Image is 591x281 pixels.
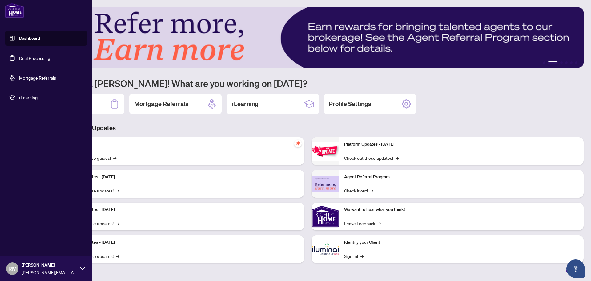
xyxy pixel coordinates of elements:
span: [PERSON_NAME][EMAIL_ADDRESS][PERSON_NAME][DOMAIN_NAME] [22,269,77,276]
span: pushpin [294,140,302,147]
span: → [378,220,381,227]
p: Platform Updates - [DATE] [65,174,299,180]
h1: Welcome back [PERSON_NAME]! What are you working on [DATE]? [32,77,584,89]
a: Sign In!→ [344,253,364,259]
button: 2 [548,61,558,64]
img: Identify your Client [312,235,339,263]
p: Platform Updates - [DATE] [65,239,299,246]
img: Platform Updates - June 23, 2025 [312,142,339,161]
button: 3 [560,61,563,64]
button: 4 [565,61,568,64]
img: Agent Referral Program [312,176,339,192]
button: Open asap [566,259,585,278]
h2: Profile Settings [329,100,371,108]
a: Check it out!→ [344,187,373,194]
a: Deal Processing [19,55,50,61]
h3: Brokerage & Industry Updates [32,124,584,132]
a: Leave Feedback→ [344,220,381,227]
button: 6 [575,61,577,64]
a: Mortgage Referrals [19,75,56,81]
h2: rLearning [231,100,259,108]
span: → [113,155,116,161]
span: rLearning [19,94,83,101]
img: Slide 1 [32,7,584,68]
a: Check out these updates!→ [344,155,399,161]
span: → [116,220,119,227]
img: logo [5,3,24,18]
p: Platform Updates - [DATE] [344,141,579,148]
button: 1 [543,61,545,64]
p: Self-Help [65,141,299,148]
p: Platform Updates - [DATE] [65,206,299,213]
span: → [370,187,373,194]
span: → [396,155,399,161]
span: → [116,253,119,259]
p: Agent Referral Program [344,174,579,180]
span: → [116,187,119,194]
h2: Mortgage Referrals [134,100,188,108]
span: RM [8,264,17,273]
p: Identify your Client [344,239,579,246]
img: We want to hear what you think! [312,203,339,230]
span: [PERSON_NAME] [22,262,77,268]
a: Dashboard [19,35,40,41]
p: We want to hear what you think! [344,206,579,213]
button: 5 [570,61,573,64]
span: → [360,253,364,259]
